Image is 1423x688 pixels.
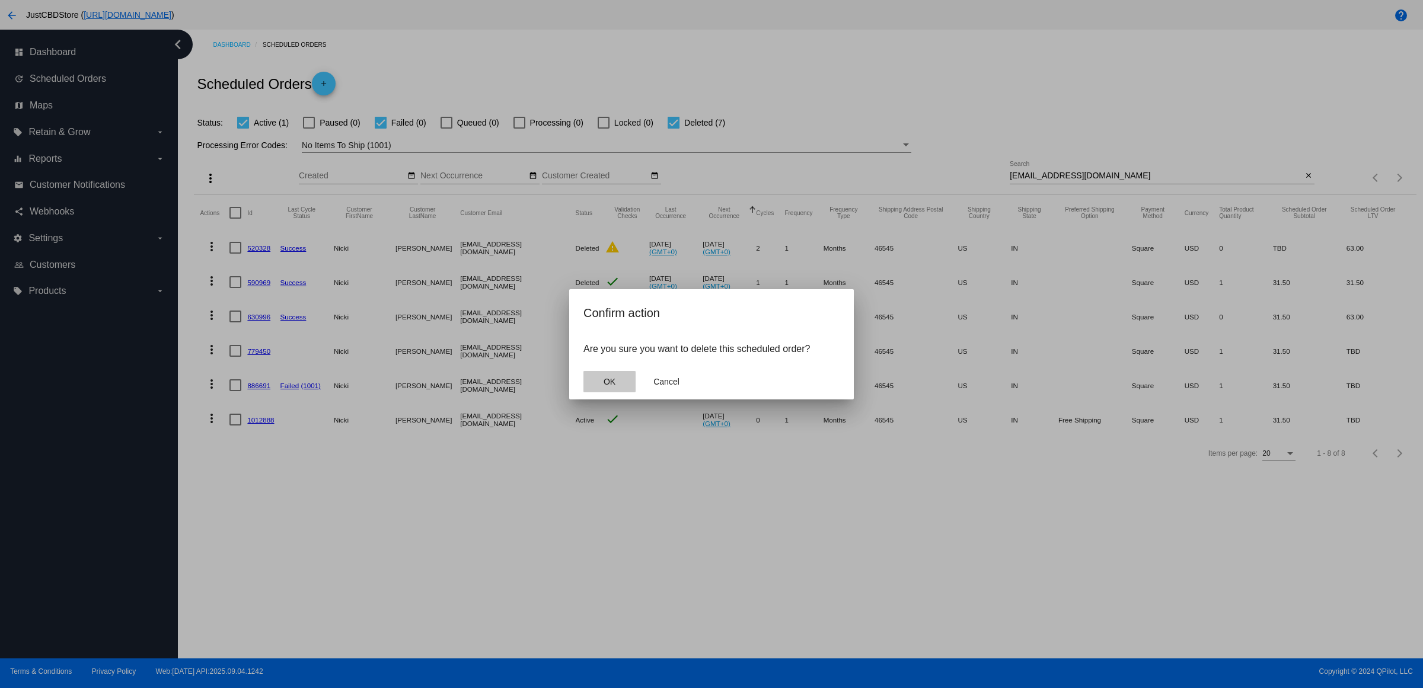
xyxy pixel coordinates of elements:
[604,377,615,386] span: OK
[583,371,636,392] button: Close dialog
[640,371,693,392] button: Close dialog
[653,377,679,386] span: Cancel
[583,303,840,322] h2: Confirm action
[583,344,840,354] p: Are you sure you want to delete this scheduled order?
